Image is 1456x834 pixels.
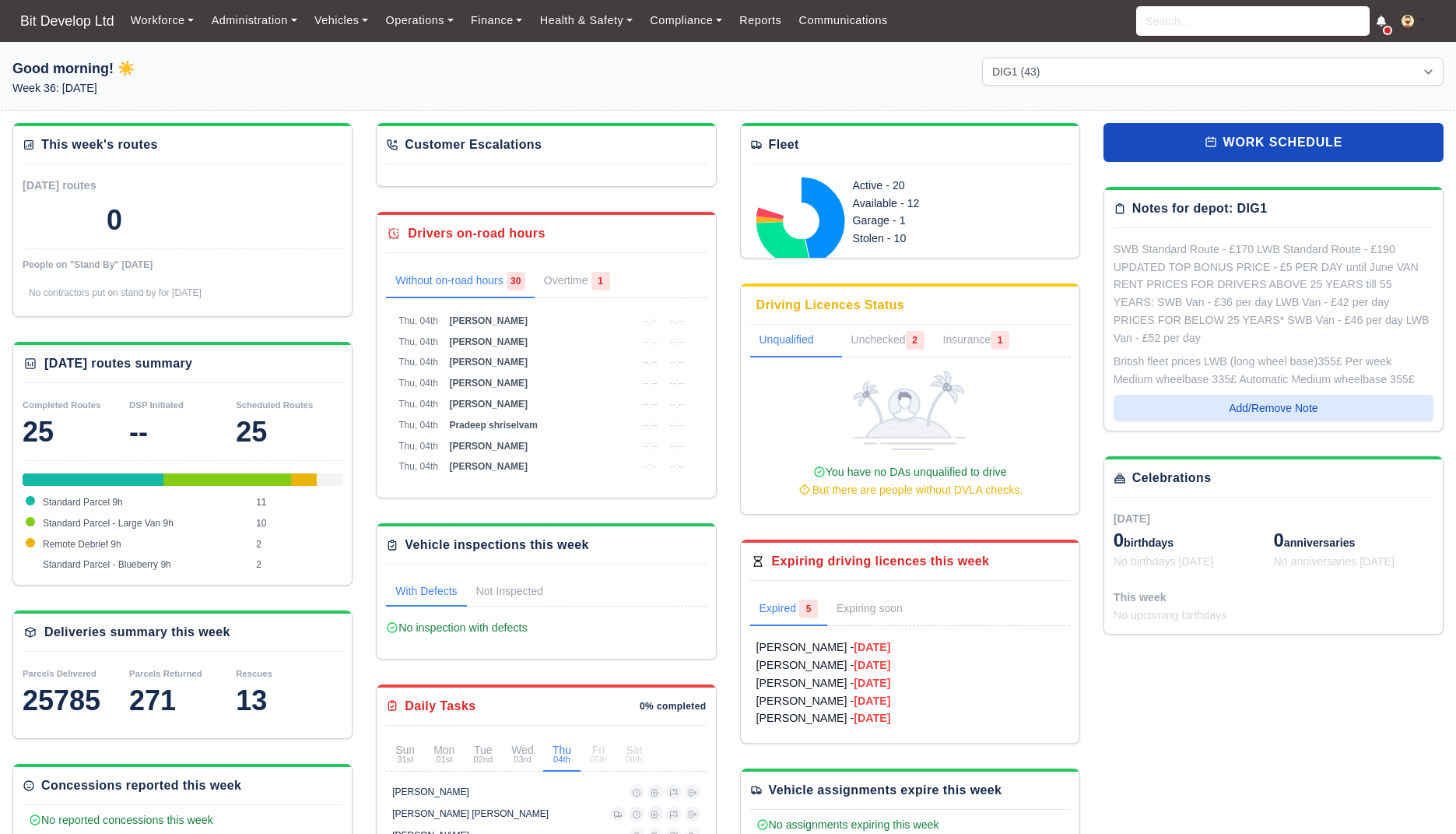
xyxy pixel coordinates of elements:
div: Notes for depot: DIG1 [1132,199,1268,218]
span: [PERSON_NAME] [449,378,528,389]
div: Stolen - 10 [853,230,1013,248]
a: Unqualified [750,325,842,357]
div: 13 [236,685,342,716]
div: People on "Stand By" [DATE] [23,259,342,271]
a: Health & Safety [532,5,642,36]
span: --:-- [669,461,684,472]
div: birthdays [1114,528,1274,553]
span: Remote Debrief 9h [43,539,121,550]
div: Garage - 1 [853,212,1013,230]
small: 05th [590,755,607,764]
div: [PERSON_NAME] [PERSON_NAME] [392,808,549,820]
span: --:-- [642,420,657,431]
a: Operations [377,5,461,36]
div: Fleet [769,135,799,154]
a: [PERSON_NAME] -[DATE] [756,709,1064,727]
span: 1 [991,331,1009,350]
div: Active - 20 [853,177,1013,195]
div: Wed [511,744,534,764]
div: Drivers on-road hours [408,224,545,243]
a: [PERSON_NAME] -[DATE] [756,656,1064,674]
small: 03rd [511,755,534,764]
span: Standard Parcel - Large Van 9h [43,518,174,529]
div: 0 [107,205,122,236]
td: 2 [252,534,342,555]
a: Insurance [934,325,1019,357]
div: 0% completed [640,700,707,713]
div: Standard Parcel - Large Van 9h [163,473,292,486]
div: 25785 [23,685,129,716]
span: --:-- [669,378,684,389]
div: Tue [473,744,493,764]
div: Vehicle inspections this week [405,536,589,554]
span: No reported concessions this week [29,814,213,826]
div: [PERSON_NAME] [392,786,469,798]
a: Compliance [641,5,731,36]
span: --:-- [669,357,684,368]
span: Pradeep shriselvam [449,420,537,431]
a: Not Inspected [467,577,553,607]
small: Scheduled Routes [236,400,313,410]
div: 25 [236,417,342,448]
div: Sat [626,744,643,764]
h1: Good morning! ☀️ [12,58,474,79]
a: Bit Develop Ltd [12,6,122,37]
button: Add/Remove Note [1114,395,1433,421]
span: Thu, 04th [398,357,438,368]
a: [PERSON_NAME] -[DATE] [756,639,1064,656]
a: Expired [750,593,827,626]
a: [PERSON_NAME] -[DATE] [756,674,1064,692]
span: This week [1114,591,1167,604]
small: 04th [553,755,571,764]
div: You have no DAs unqualified to drive [756,463,1064,499]
span: [PERSON_NAME] [449,336,528,347]
span: No inspection with defects [386,621,527,634]
span: [PERSON_NAME] [449,461,528,472]
div: Expiring driving licences this week [772,552,990,571]
a: Workforce [122,5,203,36]
input: Search... [1136,6,1370,36]
small: Parcels Delivered [23,669,96,678]
a: Unchecked [842,325,934,357]
span: 0 [1273,530,1283,551]
span: [PERSON_NAME] [449,399,528,410]
div: -- [129,417,236,448]
span: No anniversaries [DATE] [1273,555,1395,568]
div: Deliveries summary this week [44,623,230,642]
div: Driving Licences Status [756,296,905,315]
a: Vehicles [306,5,377,36]
span: [PERSON_NAME] [449,315,528,326]
span: No upcoming birthdays [1114,609,1227,621]
span: --:-- [642,336,657,347]
span: Thu, 04th [398,315,438,326]
div: Concessions reported this week [41,776,241,795]
span: --:-- [669,420,684,431]
div: Celebrations [1132,469,1212,487]
div: But there are people without DVLA checks. [756,481,1064,499]
div: Sun [395,744,415,764]
strong: [DATE] [854,677,890,689]
small: Completed Routes [23,400,101,410]
span: Thu, 04th [398,378,438,389]
div: Fri [590,744,607,764]
span: 5 [799,600,818,618]
a: With Defects [386,577,466,607]
span: --:-- [642,378,657,389]
span: --:-- [642,315,657,326]
span: --:-- [642,461,657,472]
span: --:-- [642,399,657,410]
div: Available - 12 [853,195,1013,213]
strong: [DATE] [854,659,890,671]
div: British fleet prices LWB (long wheel base)355£ Per week Medium wheelbase 335£ Automatic Medium wh... [1114,353,1433,389]
a: Reports [731,5,790,36]
div: [DATE] routes [23,177,183,195]
span: Thu, 04th [398,420,438,431]
span: No assignments expiring this week [756,818,939,831]
div: 271 [129,685,236,716]
strong: [DATE] [854,641,890,653]
p: Week 36: [DATE] [12,79,474,97]
a: Communications [790,5,896,36]
div: Vehicle assignments expire this week [769,781,1002,800]
div: [DATE] routes summary [44,354,192,373]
